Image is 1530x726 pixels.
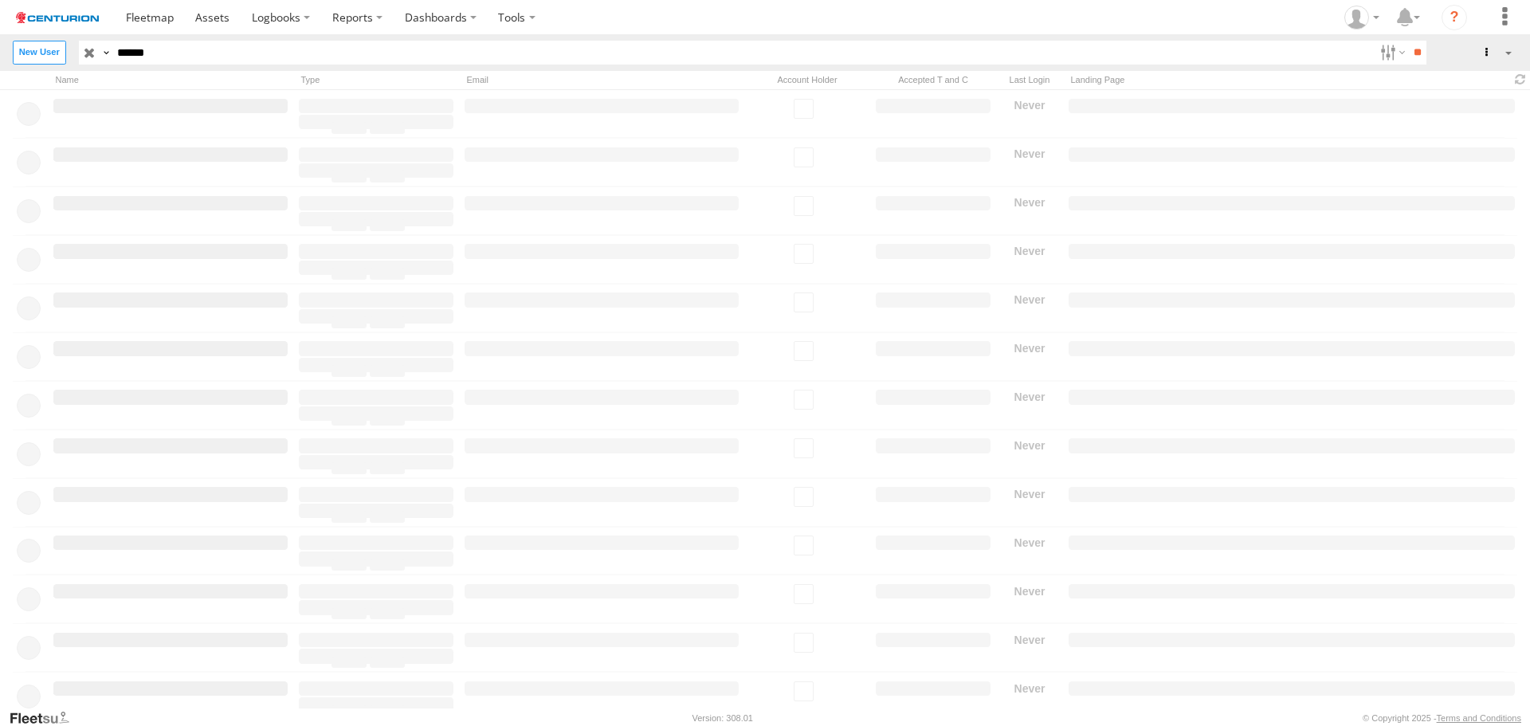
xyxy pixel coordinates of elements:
a: Visit our Website [9,710,82,726]
img: logo.svg [16,12,99,23]
div: Name [51,73,290,88]
div: Account Holder [747,73,867,88]
label: Search Query [100,41,112,64]
div: John Maglantay [1339,6,1385,29]
div: Email [462,73,741,88]
div: Last Login [999,73,1060,88]
div: Version: 308.01 [692,713,753,723]
label: Search Filter Options [1374,41,1408,64]
div: Type [296,73,456,88]
div: Has user accepted Terms and Conditions [873,73,993,88]
i: ? [1442,5,1467,30]
span: Refresh [1511,73,1530,88]
div: © Copyright 2025 - [1363,713,1521,723]
label: Create New User [13,41,66,64]
div: Landing Page [1066,73,1504,88]
a: Terms and Conditions [1437,713,1521,723]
